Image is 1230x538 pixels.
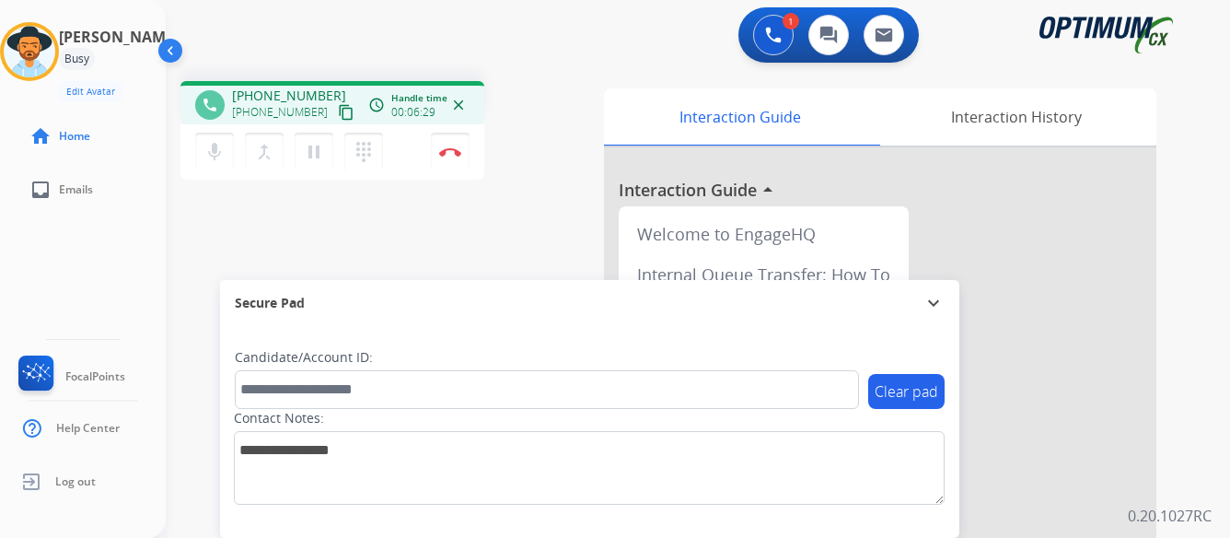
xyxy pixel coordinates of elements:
[303,141,325,163] mat-icon: pause
[626,254,901,295] div: Internal Queue Transfer: How To
[234,409,324,427] label: Contact Notes:
[604,88,876,146] div: Interaction Guide
[29,125,52,147] mat-icon: home
[59,26,179,48] h3: [PERSON_NAME]
[338,104,354,121] mat-icon: content_copy
[235,348,373,367] label: Candidate/Account ID:
[59,48,95,70] div: Busy
[232,105,328,120] span: [PHONE_NUMBER]
[203,141,226,163] mat-icon: mic
[15,356,125,398] a: FocalPoints
[876,88,1156,146] div: Interaction History
[202,97,218,113] mat-icon: phone
[1128,505,1212,527] p: 0.20.1027RC
[353,141,375,163] mat-icon: dialpad
[253,141,275,163] mat-icon: merge_type
[4,26,55,77] img: avatar
[232,87,346,105] span: [PHONE_NUMBER]
[235,294,305,312] span: Secure Pad
[55,474,96,489] span: Log out
[59,81,122,102] button: Edit Avatar
[391,91,447,105] span: Handle time
[391,105,435,120] span: 00:06:29
[450,97,467,113] mat-icon: close
[626,214,901,254] div: Welcome to EngageHQ
[59,129,90,144] span: Home
[29,179,52,201] mat-icon: inbox
[65,369,125,384] span: FocalPoints
[868,374,945,409] button: Clear pad
[439,147,461,157] img: control
[59,182,93,197] span: Emails
[783,13,799,29] div: 1
[922,292,945,314] mat-icon: expand_more
[368,97,385,113] mat-icon: access_time
[56,421,120,436] span: Help Center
